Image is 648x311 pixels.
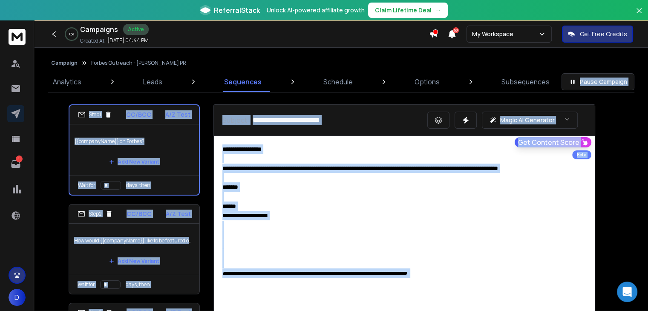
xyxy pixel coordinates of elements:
[16,155,23,162] p: 1
[318,72,358,92] a: Schedule
[102,153,166,170] button: Add New Variant
[7,155,24,173] a: 1
[515,137,591,147] button: Get Content Score
[78,281,95,288] p: Wait for
[126,110,151,119] p: CC/BCC
[69,204,200,294] li: Step2CC/BCCA/Z TestHow would {{companyName}} like to be featured on Forbes?Add New VariantWait fo...
[69,32,74,37] p: 0 %
[415,77,440,87] p: Options
[496,72,555,92] a: Subsequences
[123,24,149,35] div: Active
[143,77,162,87] p: Leads
[224,77,262,87] p: Sequences
[102,253,166,270] button: Add New Variant
[127,210,152,218] p: CC/BCC
[617,282,637,302] div: Open Intercom Messenger
[214,5,260,15] span: ReferralStack
[572,150,591,159] div: Beta
[166,210,191,218] p: A/Z Test
[78,182,95,189] p: Wait for
[435,6,441,14] span: →
[368,3,448,18] button: Claim Lifetime Deal→
[562,26,633,43] button: Get Free Credits
[78,111,112,118] div: Step 1
[482,112,578,129] button: Magic AI Generator
[91,60,186,66] p: Forbes Outreach - [PERSON_NAME] PR
[107,37,149,44] p: [DATE] 04:44 PM
[580,30,627,38] p: Get Free Credits
[9,289,26,306] button: D
[138,72,167,92] a: Leads
[409,72,445,92] a: Options
[165,110,190,119] p: A/Z Test
[126,281,150,288] p: days, then
[74,229,194,253] p: How would {{companyName}} like to be featured on Forbes?
[126,182,150,189] p: days, then
[501,77,550,87] p: Subsequences
[562,73,634,90] button: Pause Campaign
[267,6,365,14] p: Unlock AI-powered affiliate growth
[48,72,86,92] a: Analytics
[78,210,113,218] div: Step 2
[80,37,106,44] p: Created At:
[80,24,118,35] h1: Campaigns
[472,30,517,38] p: My Workspace
[500,116,555,124] p: Magic AI Generator
[323,77,353,87] p: Schedule
[453,27,459,33] span: 50
[219,72,267,92] a: Sequences
[75,130,194,153] p: {{companyName}} on Forbes?
[222,115,249,125] p: Subject:
[51,60,78,66] button: Campaign
[53,77,81,87] p: Analytics
[69,104,200,196] li: Step1CC/BCCA/Z Test{{companyName}} on Forbes?Add New VariantWait fordays, then
[634,5,645,26] button: Close banner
